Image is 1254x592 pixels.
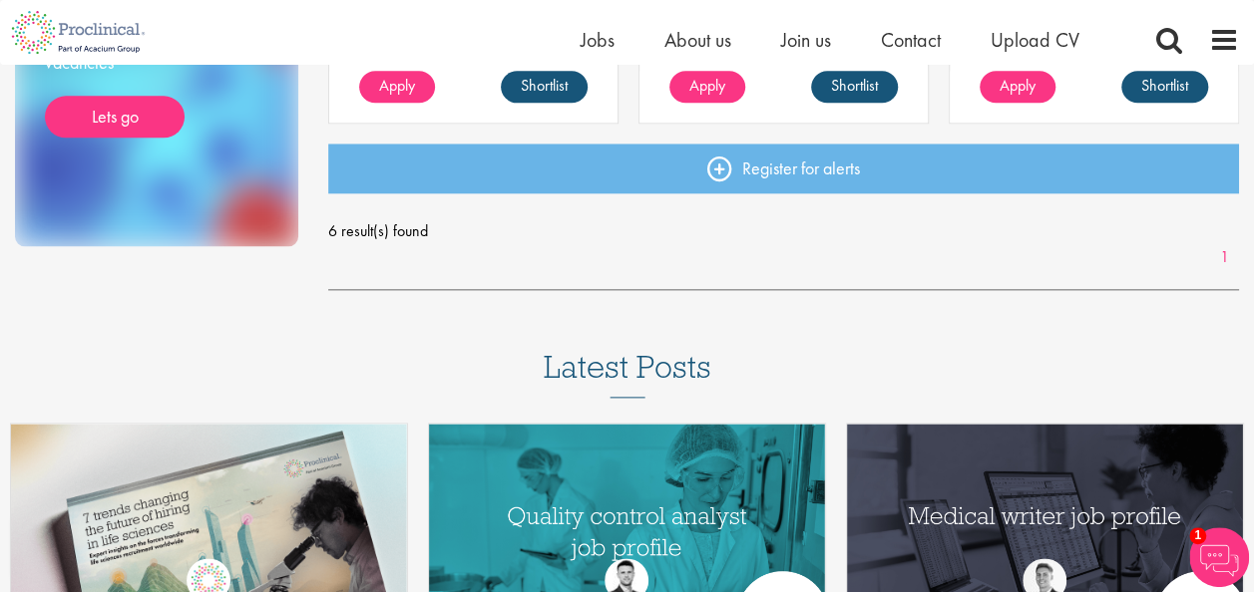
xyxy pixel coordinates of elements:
[781,27,831,53] a: Join us
[1000,75,1036,96] span: Apply
[45,96,185,138] a: Lets go
[811,71,898,103] a: Shortlist
[991,27,1079,53] a: Upload CV
[881,27,941,53] a: Contact
[544,350,711,398] h3: Latest Posts
[664,27,731,53] a: About us
[379,75,415,96] span: Apply
[689,75,725,96] span: Apply
[581,27,615,53] a: Jobs
[328,144,1239,193] a: Register for alerts
[1189,527,1249,587] img: Chatbot
[669,71,745,103] a: Apply
[328,216,1239,246] span: 6 result(s) found
[980,71,1055,103] a: Apply
[1121,71,1208,103] a: Shortlist
[501,71,588,103] a: Shortlist
[359,71,435,103] a: Apply
[1189,527,1206,544] span: 1
[1210,246,1239,269] a: 1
